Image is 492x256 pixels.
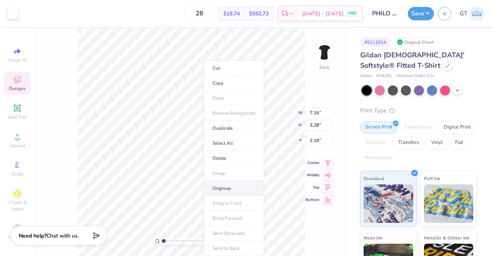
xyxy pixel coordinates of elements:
[306,172,319,178] span: Middle
[360,37,391,47] div: # 511191A
[204,181,264,196] li: Ungroup
[8,57,27,63] span: Image AI
[8,114,27,120] span: Add Text
[364,174,384,182] span: Standard
[204,136,264,151] li: Select All
[439,122,476,133] div: Digital Print
[364,234,382,242] span: Neon Ink
[204,121,264,136] li: Duplicate
[348,11,356,16] span: FREE
[8,234,27,240] span: Decorate
[460,6,484,21] a: GT
[302,10,344,18] span: [DATE] - [DATE]
[408,7,434,20] button: Save
[360,152,397,164] div: Rhinestones
[12,171,23,177] span: Greek
[9,85,26,92] span: Designs
[396,73,435,79] span: Minimum Order: 12 +
[317,45,332,60] img: Back
[376,73,392,79] span: # G640L
[460,9,467,18] span: GT
[395,37,438,47] div: Original Proof
[249,10,269,18] span: $552.72
[393,137,424,149] div: Transfers
[204,60,264,76] li: Cut
[450,137,468,149] div: Foil
[424,234,469,242] span: Metallic & Glitter Ink
[319,64,329,71] div: Back
[184,7,214,20] input: – –
[360,122,397,133] div: Screen Print
[306,185,319,190] span: Top
[426,137,448,149] div: Vinyl
[360,50,464,70] span: Gildan [DEMOGRAPHIC_DATA]' Softstyle® Fitted T-Shirt
[306,197,319,202] span: Bottom
[424,184,474,223] img: Puff Ink
[10,142,25,149] span: Upload
[360,137,391,149] div: Applique
[424,174,440,182] span: Puff Ink
[204,76,264,91] li: Copy
[360,106,477,115] div: Print Type
[469,6,484,21] img: Gayathree Thangaraj
[360,73,372,79] span: Gildan
[306,160,319,166] span: Center
[366,6,404,21] input: Untitled Design
[19,232,47,239] strong: Need help?
[204,151,264,166] li: Delete
[364,184,413,223] img: Standard
[223,10,240,18] span: $19.74
[47,232,79,239] span: Chat with us.
[400,122,436,133] div: Embroidery
[4,199,31,212] span: Clipart & logos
